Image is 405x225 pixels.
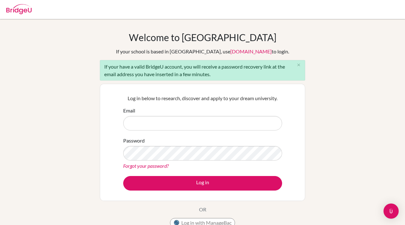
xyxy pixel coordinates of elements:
div: If your have a valid BridgeU account, you will receive a password recovery link at the email addr... [100,60,305,81]
button: Log in [123,176,282,191]
a: [DOMAIN_NAME] [230,48,272,54]
p: OR [199,206,206,213]
a: Forgot your password? [123,163,169,169]
h1: Welcome to [GEOGRAPHIC_DATA] [129,32,276,43]
p: Log in below to research, discover and apply to your dream university. [123,94,282,102]
label: Password [123,137,145,144]
img: Bridge-U [6,4,32,14]
div: If your school is based in [GEOGRAPHIC_DATA], use to login. [116,48,289,55]
label: Email [123,107,135,114]
button: Close [292,60,305,70]
div: Open Intercom Messenger [384,204,399,219]
i: close [296,63,301,67]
